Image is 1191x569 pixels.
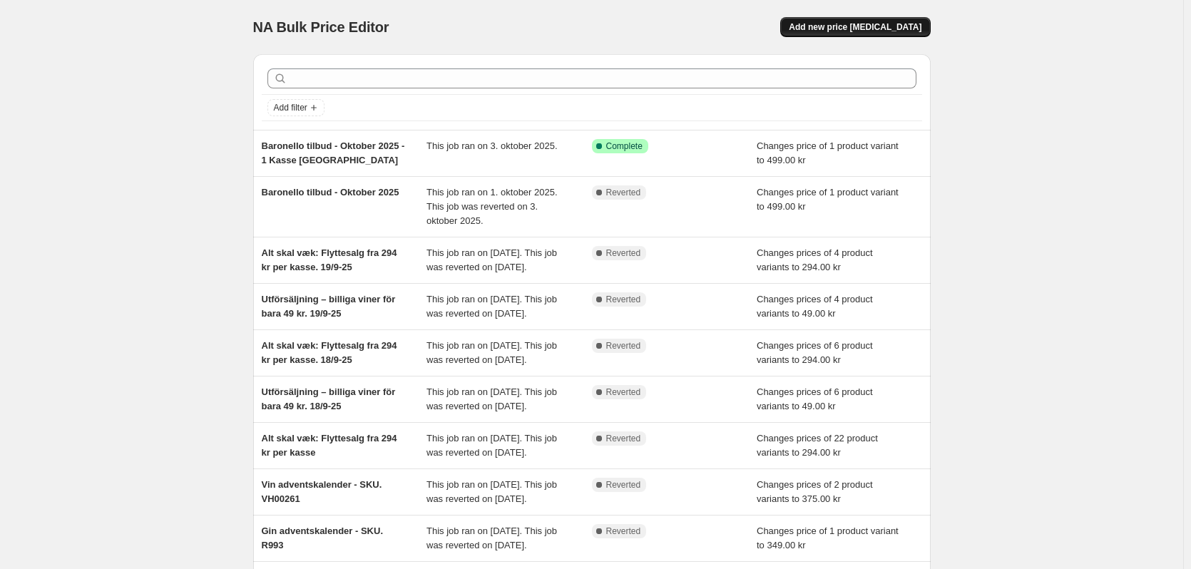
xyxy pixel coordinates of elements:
[757,386,873,411] span: Changes prices of 6 product variants to 49.00 kr
[262,247,397,272] span: Alt skal væk: Flyttesalg fra 294 kr per kasse. 19/9-25
[757,433,878,458] span: Changes prices of 22 product variants to 294.00 kr
[267,99,324,116] button: Add filter
[426,294,557,319] span: This job ran on [DATE]. This job was reverted on [DATE].
[606,386,641,398] span: Reverted
[606,433,641,444] span: Reverted
[606,479,641,491] span: Reverted
[789,21,921,33] span: Add new price [MEDICAL_DATA]
[757,187,899,212] span: Changes price of 1 product variant to 499.00 kr
[426,140,558,151] span: This job ran on 3. oktober 2025.
[426,187,558,226] span: This job ran on 1. oktober 2025. This job was reverted on 3. oktober 2025.
[262,340,397,365] span: Alt skal væk: Flyttesalg fra 294 kr per kasse. 18/9-25
[606,247,641,259] span: Reverted
[757,247,873,272] span: Changes prices of 4 product variants to 294.00 kr
[757,294,873,319] span: Changes prices of 4 product variants to 49.00 kr
[606,140,643,152] span: Complete
[262,294,396,319] span: Utförsäljning – billiga viner för bara 49 kr. 19/9-25
[426,479,557,504] span: This job ran on [DATE]. This job was reverted on [DATE].
[262,479,382,504] span: Vin adventskalender - SKU. VH00261
[606,340,641,352] span: Reverted
[757,479,873,504] span: Changes prices of 2 product variants to 375.00 kr
[606,526,641,537] span: Reverted
[274,102,307,113] span: Add filter
[426,340,557,365] span: This job ran on [DATE]. This job was reverted on [DATE].
[606,187,641,198] span: Reverted
[262,433,397,458] span: Alt skal væk: Flyttesalg fra 294 kr per kasse
[426,433,557,458] span: This job ran on [DATE]. This job was reverted on [DATE].
[262,140,405,165] span: Baronello tilbud - Oktober 2025 - 1 Kasse [GEOGRAPHIC_DATA]
[262,526,384,550] span: Gin adventskalender - SKU. R993
[262,386,396,411] span: Utförsäljning – billiga viner för bara 49 kr. 18/9-25
[780,17,930,37] button: Add new price [MEDICAL_DATA]
[757,140,899,165] span: Changes price of 1 product variant to 499.00 kr
[757,526,899,550] span: Changes price of 1 product variant to 349.00 kr
[757,340,873,365] span: Changes prices of 6 product variants to 294.00 kr
[253,19,389,35] span: NA Bulk Price Editor
[606,294,641,305] span: Reverted
[426,386,557,411] span: This job ran on [DATE]. This job was reverted on [DATE].
[262,187,399,198] span: Baronello tilbud - Oktober 2025
[426,247,557,272] span: This job ran on [DATE]. This job was reverted on [DATE].
[426,526,557,550] span: This job ran on [DATE]. This job was reverted on [DATE].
